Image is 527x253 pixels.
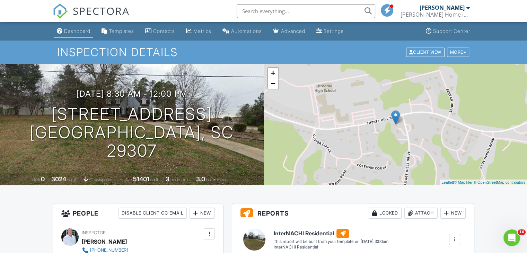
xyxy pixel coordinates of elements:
[11,105,253,160] h1: [STREET_ADDRESS] [GEOGRAPHIC_DATA], SC 29307
[57,46,470,58] h1: Inspection Details
[82,236,127,247] div: [PERSON_NAME]
[76,89,187,98] h3: [DATE] 8:30 am - 12:00 pm
[268,78,278,89] a: Zoom out
[423,25,473,38] a: Support Center
[220,25,265,38] a: Automations (Basic)
[404,208,438,219] div: Attach
[274,239,388,244] div: This report will be built from your template on [DATE] 3:00am
[117,177,132,182] span: Lot Size
[474,180,525,184] a: © OpenStreetMap contributors
[270,25,308,38] a: Advanced
[67,177,77,182] span: sq. ft.
[41,175,45,183] div: 0
[406,47,445,57] div: Client View
[206,177,226,182] span: bathrooms
[420,4,465,11] div: [PERSON_NAME]
[153,28,175,34] div: Contacts
[503,229,520,246] iframe: Intercom live chat
[82,230,106,235] span: Inspector
[401,11,470,18] div: Phil Knox Home Inspections LLC
[193,28,211,34] div: Metrics
[118,208,187,219] div: Disable Client CC Email
[73,3,130,18] span: SPECTORA
[324,28,344,34] div: Settings
[274,244,388,250] div: InterNACHI Residential
[32,177,40,182] span: Built
[53,3,68,19] img: The Best Home Inspection Software - Spectora
[142,25,178,38] a: Contacts
[405,49,446,54] a: Client View
[268,68,278,78] a: Zoom in
[53,203,223,223] h3: People
[109,28,134,34] div: Templates
[447,47,469,57] div: More
[314,25,346,38] a: Settings
[440,180,527,185] div: |
[53,9,130,24] a: SPECTORA
[54,25,93,38] a: Dashboard
[369,208,402,219] div: Locked
[133,175,149,183] div: 51401
[64,28,90,34] div: Dashboard
[51,175,66,183] div: 3024
[190,208,215,219] div: New
[90,247,128,253] div: [PHONE_NUMBER]
[170,177,190,182] span: bedrooms
[166,175,169,183] div: 3
[274,229,388,238] h6: InterNACHI Residential
[518,229,526,235] span: 10
[231,28,262,34] div: Automations
[433,28,470,34] div: Support Center
[232,203,474,223] h3: Reports
[183,25,214,38] a: Metrics
[440,208,466,219] div: New
[454,180,473,184] a: © MapTiler
[89,177,111,182] span: crawlspace
[441,180,453,184] a: Leaflet
[150,177,159,182] span: sq.ft.
[196,175,205,183] div: 3.0
[281,28,305,34] div: Advanced
[99,25,137,38] a: Templates
[237,4,375,18] input: Search everything...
